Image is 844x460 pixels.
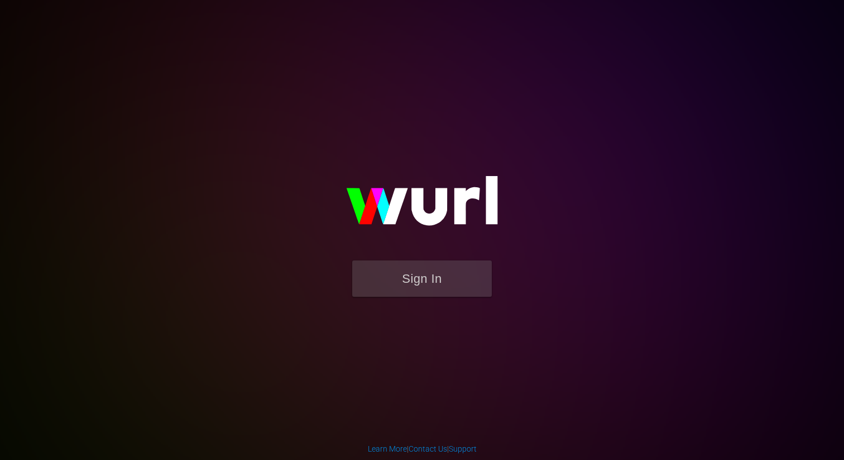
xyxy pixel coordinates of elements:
[368,444,407,453] a: Learn More
[368,443,477,454] div: | |
[449,444,477,453] a: Support
[352,260,492,297] button: Sign In
[409,444,447,453] a: Contact Us
[310,152,534,260] img: wurl-logo-on-black-223613ac3d8ba8fe6dc639794a292ebdb59501304c7dfd60c99c58986ef67473.svg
